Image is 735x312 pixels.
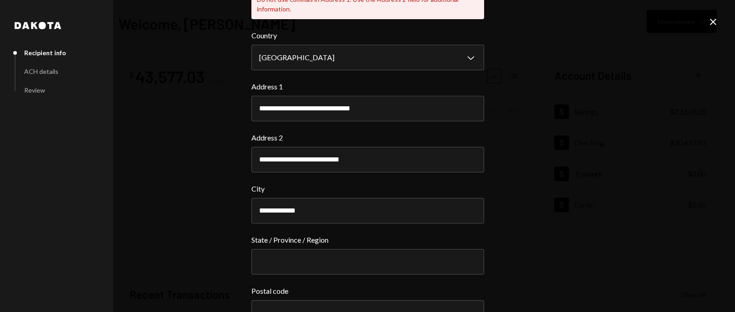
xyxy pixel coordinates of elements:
div: Review [24,86,45,94]
div: Recipient info [24,49,66,57]
label: State / Province / Region [251,234,484,245]
button: Country [251,45,484,70]
div: ACH details [24,68,58,75]
label: Address 2 [251,132,484,143]
label: City [251,183,484,194]
label: Postal code [251,286,484,296]
label: Address 1 [251,81,484,92]
label: Country [251,30,484,41]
